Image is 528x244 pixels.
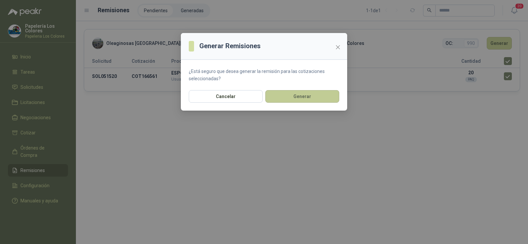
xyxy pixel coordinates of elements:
[189,68,339,82] p: ¿Está seguro que desea generar la remisión para las cotizaciones seleccionadas?
[335,45,341,50] span: close
[333,42,343,52] button: Close
[199,41,261,51] h3: Generar Remisiones
[189,90,263,103] button: Cancelar
[265,90,339,103] button: Generar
